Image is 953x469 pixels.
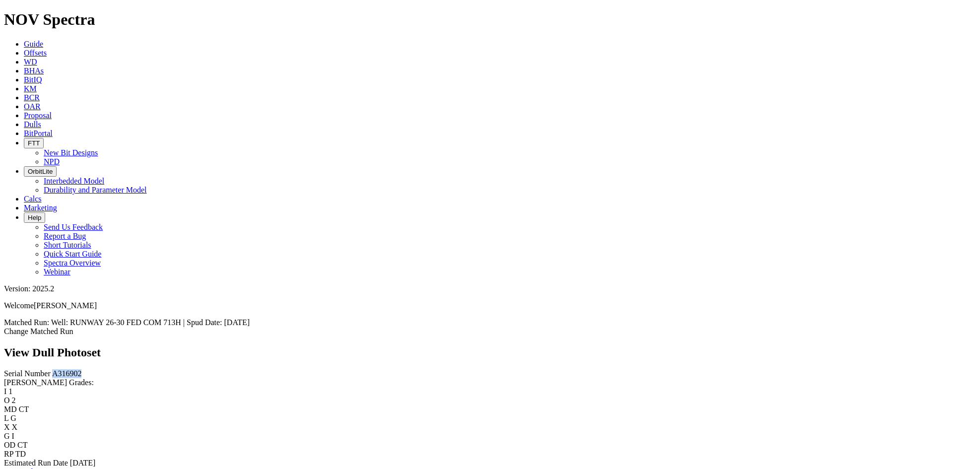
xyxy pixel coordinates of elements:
label: MD [4,405,17,413]
span: [DATE] [70,459,96,467]
a: Durability and Parameter Model [44,186,147,194]
div: [PERSON_NAME] Grades: [4,378,949,387]
span: 2 [12,396,16,404]
span: 1 [8,387,12,396]
span: CT [19,405,29,413]
label: L [4,414,8,422]
div: Version: 2025.2 [4,284,949,293]
h1: NOV Spectra [4,10,949,29]
a: BHAs [24,67,44,75]
a: OAR [24,102,41,111]
a: Guide [24,40,43,48]
label: O [4,396,10,404]
button: OrbitLite [24,166,57,177]
a: BCR [24,93,40,102]
a: Offsets [24,49,47,57]
a: Quick Start Guide [44,250,101,258]
span: Well: RUNWAY 26-30 FED COM 713H | Spud Date: [DATE] [51,318,250,327]
label: I [4,387,6,396]
a: KM [24,84,37,93]
a: WD [24,58,37,66]
a: Spectra Overview [44,259,101,267]
span: I [12,432,14,440]
span: Help [28,214,41,221]
a: Marketing [24,203,57,212]
a: Proposal [24,111,52,120]
h2: View Dull Photoset [4,346,949,359]
a: Calcs [24,195,42,203]
label: Estimated Run Date [4,459,68,467]
span: CT [17,441,27,449]
a: Change Matched Run [4,327,73,335]
span: X [12,423,18,431]
a: BitIQ [24,75,42,84]
a: Send Us Feedback [44,223,103,231]
a: NPD [44,157,60,166]
span: FTT [28,139,40,147]
label: G [4,432,10,440]
span: [PERSON_NAME] [34,301,97,310]
button: FTT [24,138,44,148]
label: RP [4,450,13,458]
span: OrbitLite [28,168,53,175]
a: Dulls [24,120,41,129]
a: Interbedded Model [44,177,104,185]
span: Matched Run: [4,318,49,327]
a: New Bit Designs [44,148,98,157]
span: TD [15,450,26,458]
button: Help [24,212,45,223]
p: Welcome [4,301,949,310]
label: X [4,423,10,431]
span: A316902 [52,369,82,378]
label: OD [4,441,15,449]
a: Short Tutorials [44,241,91,249]
a: Webinar [44,268,70,276]
a: BitPortal [24,129,53,137]
span: G [10,414,16,422]
label: Serial Number [4,369,51,378]
a: Report a Bug [44,232,86,240]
